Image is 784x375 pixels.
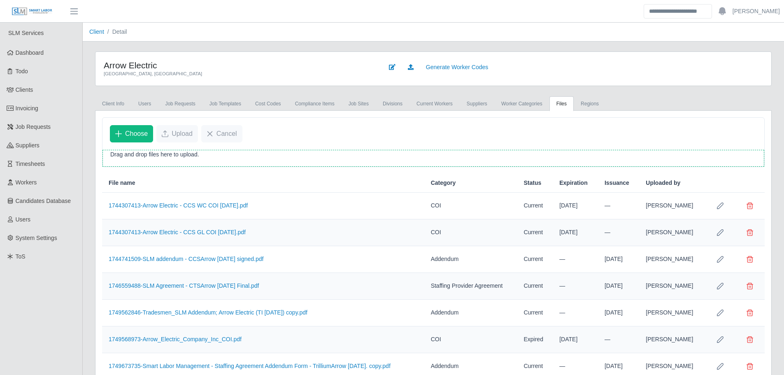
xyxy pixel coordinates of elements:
a: cost codes [248,96,288,111]
div: [GEOGRAPHIC_DATA], [GEOGRAPHIC_DATA] [104,70,371,77]
td: Current [517,300,553,326]
span: Todo [16,68,28,75]
input: Search [644,4,712,19]
a: Compliance Items [288,96,342,111]
a: Job Requests [158,96,202,111]
button: Row Edit [712,251,728,268]
a: Files [549,96,574,111]
a: Suppliers [460,96,494,111]
a: 1746559488-SLM Agreement - CTSArrow [DATE] Final.pdf [109,282,259,289]
td: — [598,219,639,246]
td: [DATE] [598,300,639,326]
td: — [553,300,598,326]
td: [DATE] [598,273,639,300]
span: File name [109,179,135,187]
td: [PERSON_NAME] [639,219,705,246]
td: COI [424,193,517,219]
a: 1744741509-SLM addendum - CCSArrow [DATE] signed.pdf [109,256,263,262]
td: [PERSON_NAME] [639,193,705,219]
td: [PERSON_NAME] [639,326,705,353]
span: Job Requests [16,123,51,130]
a: 1744307413-Arrow Electric - CCS WC COI [DATE].pdf [109,202,248,209]
button: Delete file [742,331,758,348]
td: — [598,193,639,219]
span: Expiration [559,179,587,187]
td: [DATE] [553,326,598,353]
span: Users [16,216,31,223]
a: Client Info [95,96,131,111]
button: Delete file [742,224,758,241]
button: Delete file [742,198,758,214]
li: Detail [104,28,127,36]
button: Delete file [742,305,758,321]
button: Delete file [742,278,758,294]
td: Current [517,273,553,300]
td: Current [517,246,553,273]
td: [DATE] [598,246,639,273]
span: Clients [16,86,33,93]
span: Candidates Database [16,198,71,204]
button: Row Edit [712,198,728,214]
a: Job Templates [202,96,248,111]
button: Row Edit [712,224,728,241]
h4: Arrow Electric [104,60,371,70]
button: Upload [156,125,198,142]
td: Addendum [424,246,517,273]
p: Drag and drop files here to upload. [110,150,756,159]
span: Cancel [216,129,237,139]
td: COI [424,326,517,353]
span: ToS [16,253,26,260]
span: Issuance [605,179,629,187]
a: Divisions [376,96,409,111]
button: Delete file [742,358,758,375]
span: Category [431,179,456,187]
button: Row Edit [712,358,728,375]
td: [DATE] [553,193,598,219]
td: [PERSON_NAME] [639,273,705,300]
td: Addendum [424,300,517,326]
span: Upload [172,129,193,139]
a: Client [89,28,104,35]
button: Row Edit [712,278,728,294]
a: Users [131,96,158,111]
a: Worker Categories [494,96,549,111]
button: Row Edit [712,331,728,348]
td: [DATE] [553,219,598,246]
td: COI [424,219,517,246]
span: Workers [16,179,37,186]
a: 1749568973-Arrow_Electric_Company_Inc_COI.pdf [109,336,242,342]
button: Choose [110,125,153,142]
button: Cancel [201,125,242,142]
td: [PERSON_NAME] [639,246,705,273]
a: job sites [342,96,376,111]
span: Suppliers [16,142,40,149]
td: — [553,273,598,300]
span: Uploaded by [646,179,680,187]
span: SLM Services [8,30,44,36]
td: Staffing Provider Agreement [424,273,517,300]
span: Invoicing [16,105,38,112]
td: [PERSON_NAME] [639,300,705,326]
a: Generate Worker Codes [421,60,493,75]
span: Choose [125,129,148,139]
span: System Settings [16,235,57,241]
button: Row Edit [712,305,728,321]
a: Current Workers [409,96,460,111]
a: [PERSON_NAME] [733,7,780,16]
span: Dashboard [16,49,44,56]
a: 1744307413-Arrow Electric - CCS GL COI [DATE].pdf [109,229,246,235]
button: Delete file [742,251,758,268]
a: Regions [574,96,606,111]
td: Expired [517,326,553,353]
a: 1749673735-Smart Labor Management - Staffing Agreement Addendum Form - TrilliumArrow [DATE]. copy... [109,363,391,369]
span: Status [523,179,541,187]
td: Current [517,193,553,219]
a: 1749562846-Tradesmen_SLM Addendum; Arrow Electric (TI [DATE]) copy.pdf [109,309,307,316]
span: Timesheets [16,161,45,167]
td: Current [517,219,553,246]
td: — [598,326,639,353]
img: SLM Logo [12,7,53,16]
td: — [553,246,598,273]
